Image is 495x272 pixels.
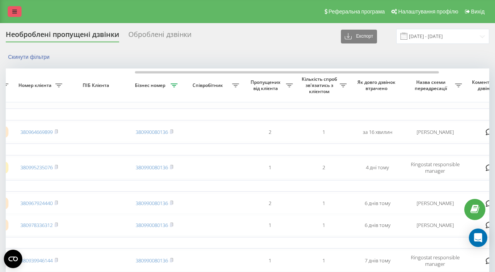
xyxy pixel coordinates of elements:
[243,215,297,235] td: 1
[243,122,297,142] td: 2
[136,200,168,207] a: 380990080136
[297,157,350,179] td: 2
[398,8,458,15] span: Налаштування профілю
[20,200,53,207] a: 380967924440
[329,8,385,15] span: Реферальна програма
[404,250,466,272] td: Ringostat responsible manager
[404,215,466,235] td: [PERSON_NAME]
[243,157,297,179] td: 1
[136,257,168,264] a: 380990080136
[404,193,466,214] td: [PERSON_NAME]
[404,157,466,179] td: Ringostat responsible manager
[185,82,232,88] span: Співробітник
[350,215,404,235] td: 6 днів тому
[350,157,404,179] td: 4 дні тому
[350,250,404,272] td: 7 днів тому
[341,30,377,43] button: Експорт
[136,222,168,229] a: 380990080136
[73,82,121,88] span: ПІБ Клієнта
[297,122,350,142] td: 1
[297,193,350,214] td: 1
[136,164,168,171] a: 380990080136
[20,257,53,264] a: 380939946144
[128,30,191,42] div: Оброблені дзвінки
[4,250,22,268] button: Open CMP widget
[350,193,404,214] td: 6 днів тому
[20,164,53,171] a: 380995235076
[404,122,466,142] td: [PERSON_NAME]
[301,76,340,94] span: Кількість спроб зв'язатись з клієнтом
[131,82,171,88] span: Бізнес номер
[471,8,485,15] span: Вихід
[408,79,455,91] span: Назва схеми переадресації
[357,79,398,91] span: Як довго дзвінок втрачено
[16,82,55,88] span: Номер клієнта
[243,193,297,214] td: 2
[350,122,404,142] td: за 16 хвилин
[136,128,168,135] a: 380990080136
[469,229,487,247] div: Open Intercom Messenger
[20,222,53,229] a: 380978336312
[297,215,350,235] td: 1
[6,53,53,60] button: Скинути фільтри
[20,128,53,135] a: 380964669899
[247,79,286,91] span: Пропущених від клієнта
[297,250,350,272] td: 1
[243,250,297,272] td: 1
[6,30,119,42] div: Необроблені пропущені дзвінки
